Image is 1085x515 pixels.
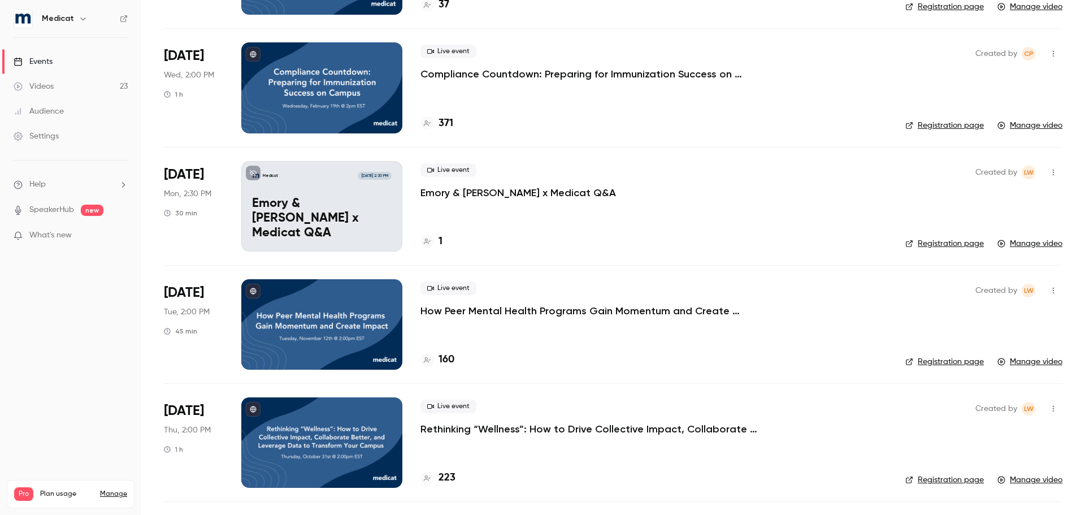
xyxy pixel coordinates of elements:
[14,106,64,117] div: Audience
[420,67,759,81] a: Compliance Countdown: Preparing for Immunization Success on Campus
[1022,284,1035,297] span: Leyna Weakley
[439,116,453,131] h4: 371
[439,470,455,486] h4: 223
[14,179,128,191] li: help-dropdown-opener
[100,490,127,499] a: Manage
[905,356,984,367] a: Registration page
[252,197,392,240] p: Emory & [PERSON_NAME] x Medicat Q&A
[420,400,476,413] span: Live event
[905,238,984,249] a: Registration page
[1024,284,1034,297] span: LW
[114,231,128,241] iframe: Noticeable Trigger
[164,70,214,81] span: Wed, 2:00 PM
[997,356,1062,367] a: Manage video
[1024,166,1034,179] span: LW
[164,188,211,200] span: Mon, 2:30 PM
[997,1,1062,12] a: Manage video
[905,1,984,12] a: Registration page
[975,402,1017,416] span: Created by
[1022,47,1035,60] span: Claire Powell
[14,131,59,142] div: Settings
[997,474,1062,486] a: Manage video
[164,327,197,336] div: 45 min
[420,282,476,295] span: Live event
[1022,402,1035,416] span: Leyna Weakley
[29,204,74,216] a: SpeakerHub
[420,352,454,367] a: 160
[420,186,616,200] a: Emory & [PERSON_NAME] x Medicat Q&A
[164,425,211,436] span: Thu, 2:00 PM
[420,116,453,131] a: 371
[263,173,278,179] p: Medicat
[1024,47,1034,60] span: CP
[1024,402,1034,416] span: LW
[358,172,391,180] span: [DATE] 2:30 PM
[29,230,72,241] span: What's new
[164,42,223,133] div: Feb 19 Wed, 2:00 PM (America/New York)
[997,238,1062,249] a: Manage video
[241,161,402,252] a: Emory & Henry x Medicat Q&AMedicat[DATE] 2:30 PMEmory & [PERSON_NAME] x Medicat Q&A
[164,90,183,99] div: 1 h
[439,352,454,367] h4: 160
[164,209,197,218] div: 30 min
[164,284,204,302] span: [DATE]
[164,397,223,488] div: Oct 31 Thu, 2:00 PM (America/New York)
[164,166,204,184] span: [DATE]
[997,120,1062,131] a: Manage video
[975,166,1017,179] span: Created by
[164,279,223,370] div: Nov 12 Tue, 2:00 PM (America/New York)
[439,234,442,249] h4: 1
[14,10,32,28] img: Medicat
[164,402,204,420] span: [DATE]
[420,234,442,249] a: 1
[420,45,476,58] span: Live event
[14,81,54,92] div: Videos
[905,474,984,486] a: Registration page
[975,284,1017,297] span: Created by
[81,205,103,216] span: new
[164,306,210,318] span: Tue, 2:00 PM
[420,304,759,318] a: How Peer Mental Health Programs Gain Momentum and Create Impact
[14,56,53,67] div: Events
[420,163,476,177] span: Live event
[14,487,33,501] span: Pro
[905,120,984,131] a: Registration page
[29,179,46,191] span: Help
[975,47,1017,60] span: Created by
[420,470,455,486] a: 223
[420,422,759,436] a: Rethinking “Wellness”: How to Drive Collective Impact, Collaborate Better, and Leverage Data to T...
[164,47,204,65] span: [DATE]
[164,445,183,454] div: 1 h
[1022,166,1035,179] span: Leyna Weakley
[164,161,223,252] div: Nov 25 Mon, 2:30 PM (America/New York)
[40,490,93,499] span: Plan usage
[42,13,74,24] h6: Medicat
